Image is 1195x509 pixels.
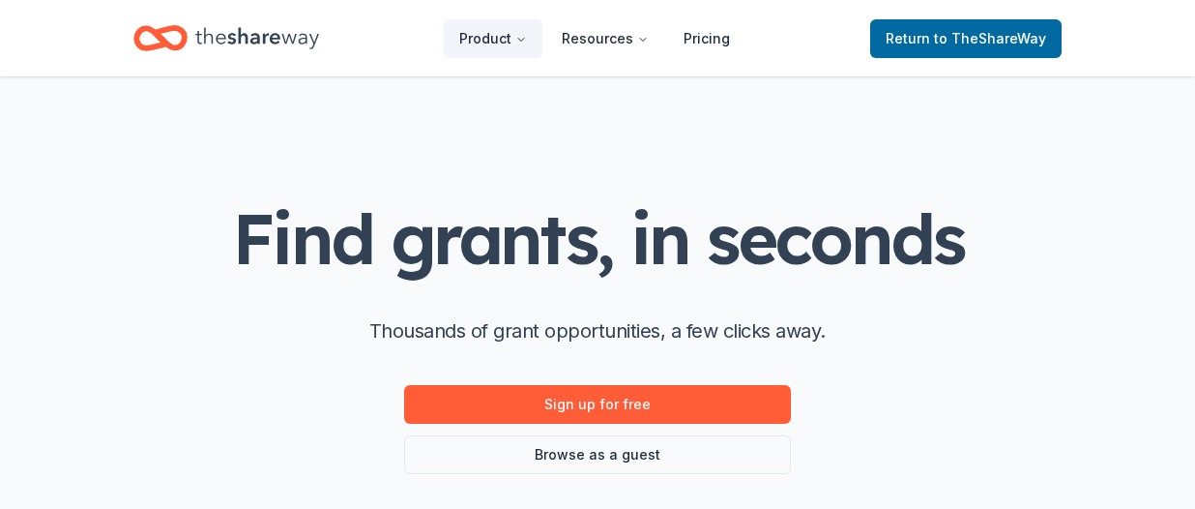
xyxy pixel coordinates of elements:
[232,200,963,277] h1: Find grants, in seconds
[668,19,745,58] a: Pricing
[870,19,1062,58] a: Returnto TheShareWay
[444,19,542,58] button: Product
[886,27,1046,50] span: Return
[934,30,1046,46] span: to TheShareWay
[369,315,826,346] p: Thousands of grant opportunities, a few clicks away.
[404,435,791,474] a: Browse as a guest
[444,15,745,61] nav: Main
[546,19,664,58] button: Resources
[133,15,319,61] a: Home
[404,385,791,424] a: Sign up for free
